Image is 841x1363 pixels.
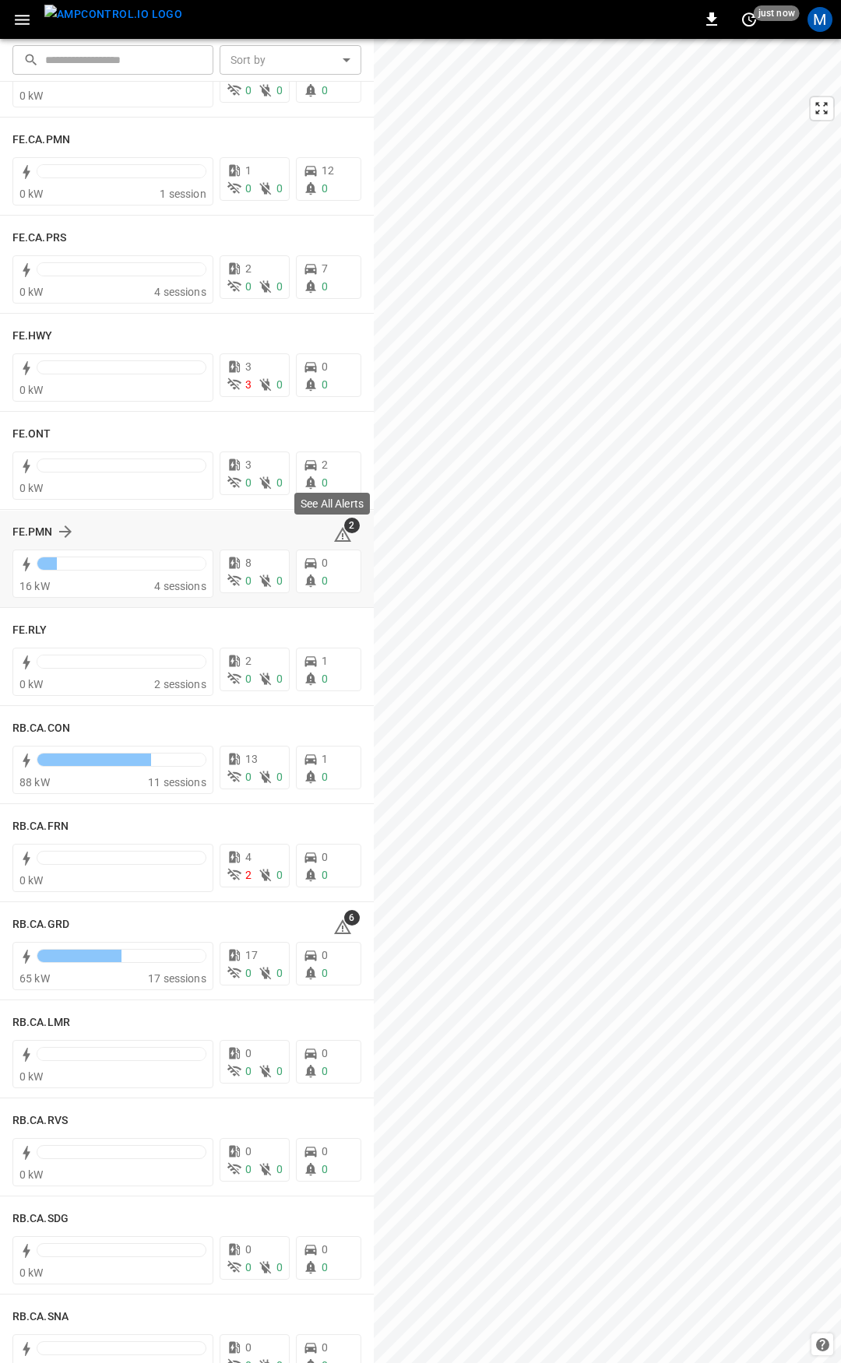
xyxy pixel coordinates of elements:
span: 0 [245,1261,252,1273]
span: 0 [322,1145,328,1157]
span: 0 [245,182,252,195]
span: 7 [322,262,328,275]
span: 3 [245,378,252,391]
span: 0 [322,1163,328,1175]
span: 0 kW [19,384,44,396]
span: 0 kW [19,1266,44,1279]
span: 3 [245,360,252,373]
span: 1 session [160,188,206,200]
canvas: Map [374,39,841,1363]
span: 2 [245,262,252,275]
p: See All Alerts [301,496,364,511]
span: 11 sessions [148,776,206,789]
span: 0 [322,1261,328,1273]
span: 0 [322,869,328,881]
span: 0 [245,1065,252,1077]
span: 17 sessions [148,972,206,985]
span: 0 [276,280,283,293]
span: 0 kW [19,1168,44,1181]
span: 88 kW [19,776,50,789]
span: 8 [245,557,252,569]
span: 0 [276,378,283,391]
span: 0 [322,1065,328,1077]
span: 0 [322,949,328,961]
span: 0 [322,1243,328,1256]
span: 1 [322,753,328,765]
span: 4 sessions [154,580,206,592]
span: 0 [276,967,283,979]
span: 0 [276,673,283,685]
h6: RB.CA.GRD [12,916,69,933]
span: 0 kW [19,1070,44,1083]
h6: RB.CA.CON [12,720,70,737]
h6: FE.CA.PRS [12,230,66,247]
span: 0 [322,673,328,685]
span: 65 kW [19,972,50,985]
span: 0 [276,1261,283,1273]
span: 2 [245,655,252,667]
span: 0 [276,574,283,587]
span: 0 [322,84,328,97]
h6: RB.CA.RVS [12,1112,68,1129]
span: 0 [322,967,328,979]
span: 0 kW [19,874,44,887]
span: 0 [322,771,328,783]
span: 0 [245,476,252,489]
span: 0 [245,1145,252,1157]
span: 0 [245,1047,252,1059]
span: 1 [322,655,328,667]
span: 4 sessions [154,286,206,298]
span: 1 [245,164,252,177]
span: 0 [322,1047,328,1059]
span: 0 [245,771,252,783]
span: 2 sessions [154,678,206,690]
span: just now [754,5,800,21]
span: 0 [276,771,283,783]
h6: FE.CA.PMN [12,132,70,149]
img: ampcontrol.io logo [44,5,182,24]
h6: FE.PMN [12,524,53,541]
span: 0 [276,182,283,195]
span: 0 [245,1243,252,1256]
span: 0 [276,476,283,489]
span: 0 [276,869,283,881]
h6: RB.CA.LMR [12,1014,70,1031]
span: 0 [322,574,328,587]
span: 4 [245,851,252,863]
span: 0 [245,280,252,293]
button: set refresh interval [737,7,762,32]
span: 17 [245,949,258,961]
span: 2 [344,518,360,533]
span: 0 [245,1163,252,1175]
span: 2 [322,458,328,471]
span: 0 [245,574,252,587]
span: 0 [322,851,328,863]
h6: FE.RLY [12,622,48,639]
h6: RB.CA.FRN [12,818,69,835]
span: 0 [245,967,252,979]
span: 0 [322,1341,328,1354]
span: 0 kW [19,678,44,690]
span: 0 [322,360,328,373]
span: 0 kW [19,482,44,494]
h6: RB.CA.SDG [12,1210,69,1228]
h6: FE.HWY [12,328,53,345]
span: 0 [245,673,252,685]
span: 16 kW [19,580,50,592]
span: 0 [322,182,328,195]
h6: FE.ONT [12,426,51,443]
span: 3 [245,458,252,471]
div: profile-icon [808,7,832,32]
span: 0 kW [19,188,44,200]
span: 0 [276,1163,283,1175]
span: 0 [276,84,283,97]
span: 6 [344,910,360,926]
span: 0 kW [19,286,44,298]
span: 2 [245,869,252,881]
h6: RB.CA.SNA [12,1309,69,1326]
span: 0 [322,378,328,391]
span: 12 [322,164,334,177]
span: 0 [245,1341,252,1354]
span: 0 [322,557,328,569]
span: 0 [276,1065,283,1077]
